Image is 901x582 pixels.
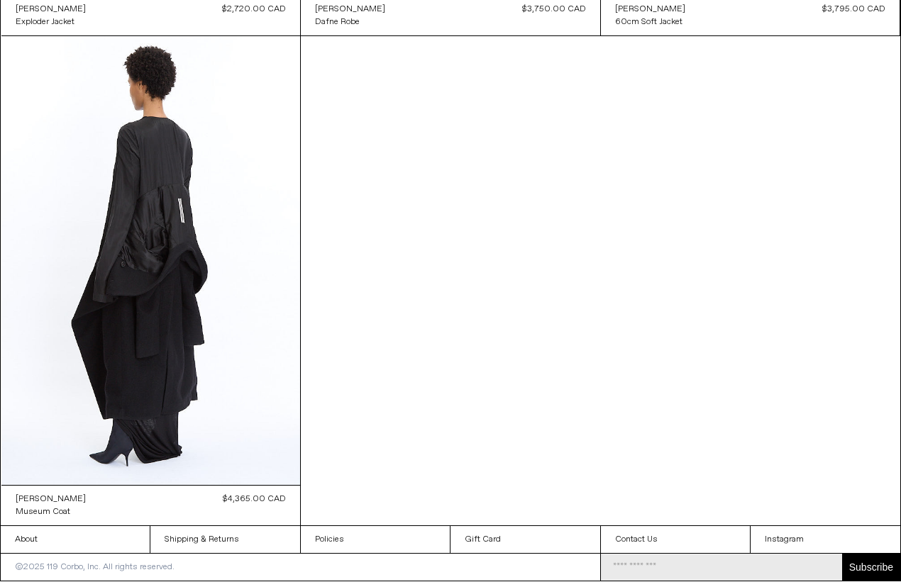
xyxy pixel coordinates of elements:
[450,526,599,553] a: Gift Card
[223,493,286,505] div: $4,365.00 CAD
[16,506,70,518] div: Museum Coat
[842,554,900,581] button: Subscribe
[16,493,86,505] div: [PERSON_NAME]
[522,3,586,16] div: $3,750.00 CAD
[16,505,86,518] a: Museum Coat
[615,4,685,16] div: [PERSON_NAME]
[1,554,189,581] p: ©2025 119 Corbo, Inc. All rights reserved.
[16,3,86,16] a: [PERSON_NAME]
[301,526,450,553] a: Policies
[615,16,682,28] div: 60cm Soft Jacket
[315,16,385,28] a: Dafne Robe
[16,16,86,28] a: Exploder Jacket
[16,4,86,16] div: [PERSON_NAME]
[822,3,885,16] div: $3,795.00 CAD
[601,554,841,581] input: Email Address
[1,526,150,553] a: About
[16,16,74,28] div: Exploder Jacket
[315,16,360,28] div: Dafne Robe
[16,493,86,505] a: [PERSON_NAME]
[1,36,301,484] img: Rick Owens Museum Coat in black
[751,526,900,553] a: Instagram
[222,3,286,16] div: $2,720.00 CAD
[601,526,750,553] a: Contact Us
[315,3,385,16] a: [PERSON_NAME]
[150,526,299,553] a: Shipping & Returns
[615,16,685,28] a: 60cm Soft Jacket
[315,4,385,16] div: [PERSON_NAME]
[615,3,685,16] a: [PERSON_NAME]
